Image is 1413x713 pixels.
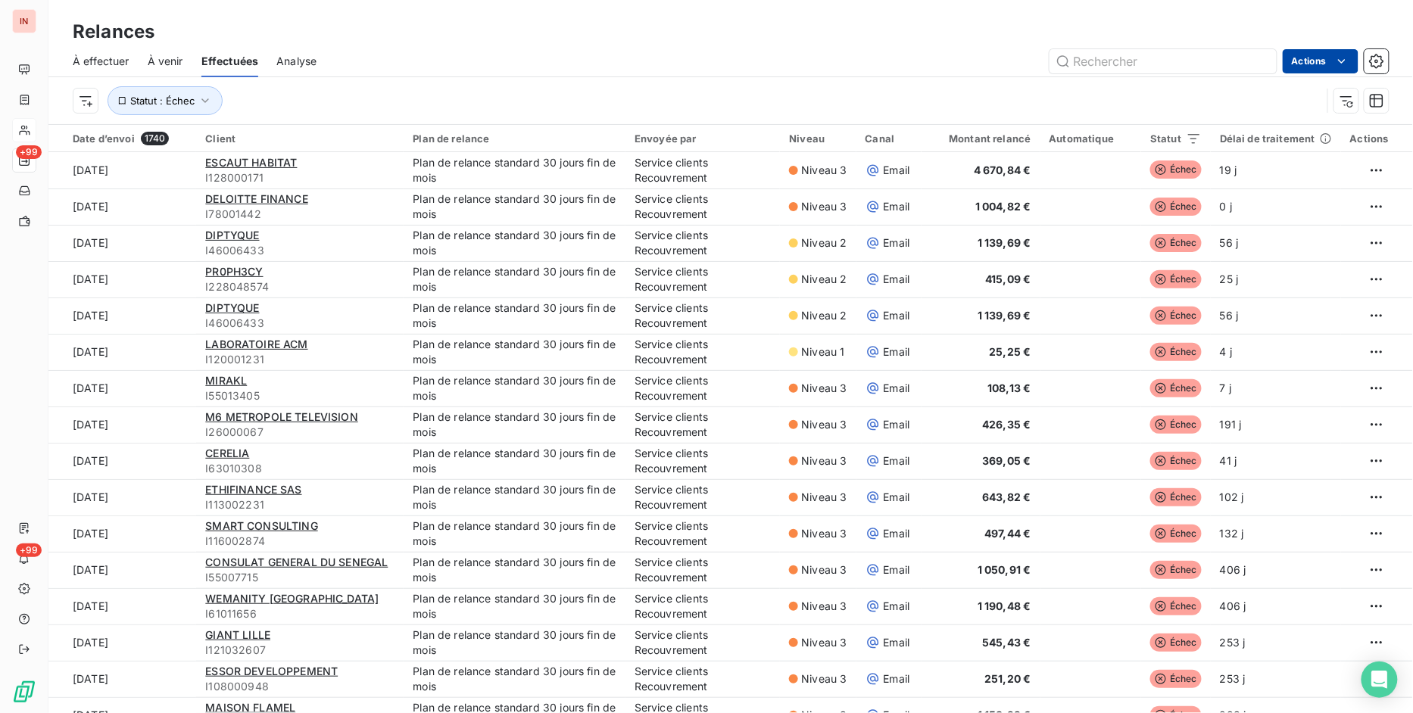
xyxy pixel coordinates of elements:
td: Service clients Recouvrement [625,261,780,297]
div: Automatique [1050,132,1133,145]
span: 1 050,91 € [978,563,1031,576]
span: Échec [1150,670,1202,688]
span: GIANT LILLE [205,628,270,641]
div: Envoyée par [635,132,771,145]
span: Email [884,235,910,251]
span: Échec [1150,634,1202,652]
span: Client [205,132,235,145]
td: 406 j [1211,552,1341,588]
span: I120001231 [205,352,395,367]
span: Email [884,417,910,432]
td: Service clients Recouvrement [625,443,780,479]
span: Statut : Échec [130,95,195,107]
div: Date d’envoi [73,132,187,145]
span: Effectuées [201,54,259,69]
button: Statut : Échec [108,86,223,115]
span: 108,13 € [987,381,1031,394]
td: [DATE] [48,334,196,370]
span: Analyse [276,54,317,69]
td: Service clients Recouvrement [625,588,780,624]
span: 1740 [141,132,170,145]
td: 25 j [1211,261,1341,297]
span: Niveau 3 [801,163,847,178]
div: Plan de relance [413,132,616,145]
span: Email [884,599,910,614]
td: 7 j [1211,370,1341,406]
td: Plan de relance standard 30 jours fin de mois [404,334,625,370]
span: À venir [148,54,183,69]
td: Service clients Recouvrement [625,370,780,406]
td: Plan de relance standard 30 jours fin de mois [404,443,625,479]
td: Service clients Recouvrement [625,515,780,552]
span: Échec [1150,379,1202,397]
span: I228048574 [205,279,395,294]
td: Plan de relance standard 30 jours fin de mois [404,661,625,697]
td: [DATE] [48,515,196,552]
span: I116002874 [205,534,395,549]
div: Niveau [789,132,847,145]
td: Plan de relance standard 30 jours fin de mois [404,406,625,443]
td: Plan de relance standard 30 jours fin de mois [404,261,625,297]
span: WEMANITY [GEOGRAPHIC_DATA] [205,592,379,605]
td: Service clients Recouvrement [625,661,780,697]
span: 4 670,84 € [974,163,1031,176]
span: Niveau 3 [801,199,847,214]
span: I63010308 [205,461,395,476]
td: [DATE] [48,406,196,443]
span: Échec [1150,452,1202,470]
span: Niveau 2 [801,308,847,323]
td: Plan de relance standard 30 jours fin de mois [404,624,625,661]
td: Service clients Recouvrement [625,152,780,188]
td: [DATE] [48,188,196,225]
span: ESCAUT HABITAT [205,156,297,169]
span: ETHIFINANCE SAS [205,483,301,496]
td: Service clients Recouvrement [625,334,780,370]
td: Plan de relance standard 30 jours fin de mois [404,188,625,225]
span: I26000067 [205,425,395,440]
td: [DATE] [48,624,196,661]
span: Niveau 3 [801,562,847,578]
td: Service clients Recouvrement [625,297,780,334]
span: Échec [1150,343,1202,361]
span: Email [884,199,910,214]
span: LABORATOIRE ACM [205,338,307,350]
td: 191 j [1211,406,1341,443]
td: 41 j [1211,443,1341,479]
td: [DATE] [48,152,196,188]
td: Plan de relance standard 30 jours fin de mois [404,479,625,515]
td: [DATE] [48,370,196,406]
div: Open Intercom Messenger [1362,662,1398,698]
span: I108000948 [205,679,395,694]
span: 1 139,69 € [978,309,1031,322]
td: 56 j [1211,297,1341,334]
h3: Relances [73,18,154,45]
span: Niveau 1 [801,344,844,360]
span: À effectuer [73,54,129,69]
span: M6 METROPOLE TELEVISION [205,410,357,423]
div: Montant relancé [931,132,1031,145]
span: Niveau 3 [801,526,847,541]
td: Plan de relance standard 30 jours fin de mois [404,225,625,261]
td: Plan de relance standard 30 jours fin de mois [404,552,625,588]
span: I55007715 [205,570,395,585]
span: Échec [1150,160,1202,179]
td: 56 j [1211,225,1341,261]
div: Canal [866,132,913,145]
span: I46006433 [205,316,395,331]
span: I128000171 [205,170,395,185]
td: Plan de relance standard 30 jours fin de mois [404,370,625,406]
span: 426,35 € [982,418,1031,431]
span: 1 190,48 € [978,599,1031,612]
td: 253 j [1211,661,1341,697]
span: Niveau 2 [801,235,847,251]
input: Rechercher [1050,49,1277,73]
span: 1 139,69 € [978,236,1031,249]
div: Statut [1150,132,1202,145]
td: 19 j [1211,152,1341,188]
td: 102 j [1211,479,1341,515]
span: Échec [1150,270,1202,288]
span: Échec [1150,597,1202,615]
span: Échec [1150,525,1202,543]
td: [DATE] [48,297,196,334]
span: Email [884,453,910,469]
